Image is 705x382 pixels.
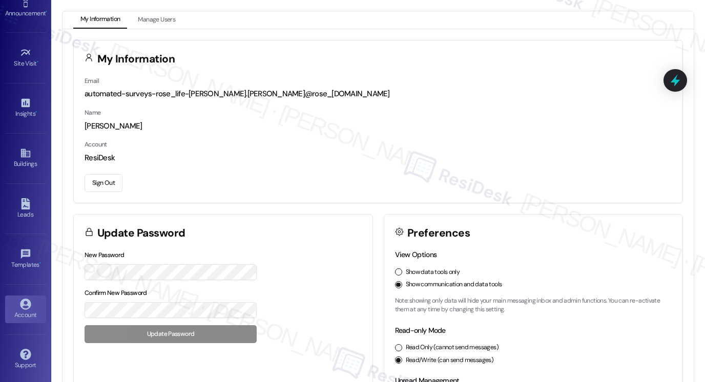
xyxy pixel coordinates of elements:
[5,144,46,172] a: Buildings
[5,245,46,273] a: Templates •
[46,8,47,15] span: •
[406,356,494,365] label: Read/Write (can send messages)
[85,174,122,192] button: Sign Out
[407,228,470,239] h3: Preferences
[37,58,38,66] span: •
[39,260,41,267] span: •
[395,326,446,335] label: Read-only Mode
[85,77,99,85] label: Email
[85,109,101,117] label: Name
[5,94,46,122] a: Insights •
[85,140,107,148] label: Account
[35,109,37,116] span: •
[5,44,46,72] a: Site Visit •
[5,295,46,323] a: Account
[97,54,175,65] h3: My Information
[85,121,672,132] div: [PERSON_NAME]
[406,268,460,277] label: Show data tools only
[131,11,182,29] button: Manage Users
[85,153,672,163] div: ResiDesk
[406,280,502,289] label: Show communication and data tools
[5,195,46,223] a: Leads
[395,250,437,259] label: View Options
[85,251,125,259] label: New Password
[73,11,127,29] button: My Information
[406,343,499,352] label: Read Only (cannot send messages)
[85,89,672,99] div: automated-surveys-rose_life-[PERSON_NAME].[PERSON_NAME]@rose_[DOMAIN_NAME]
[85,289,147,297] label: Confirm New Password
[97,228,185,239] h3: Update Password
[395,296,672,314] p: Note: showing only data will hide your main messaging inbox and admin functions. You can re-activ...
[5,346,46,373] a: Support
